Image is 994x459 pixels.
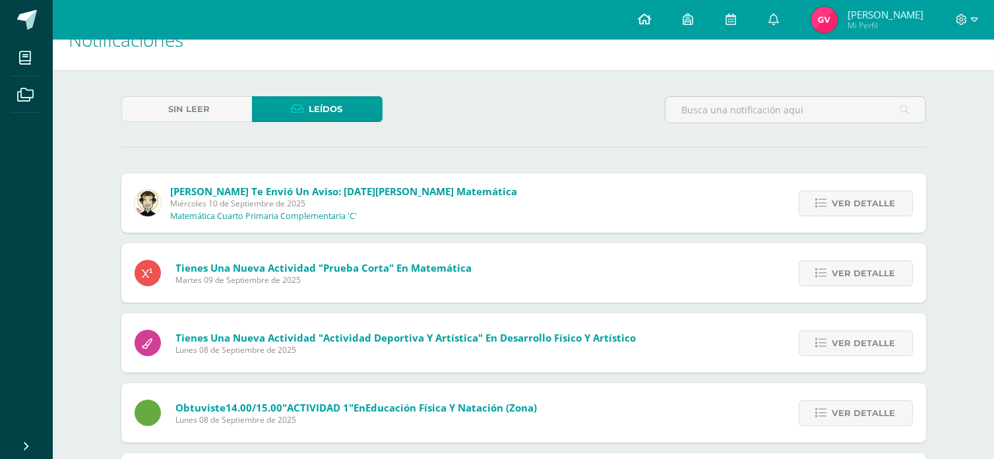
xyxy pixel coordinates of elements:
span: [PERSON_NAME] [848,8,923,21]
span: Ver detalle [832,331,896,355]
span: "ACTIVIDAD 1" [283,401,354,414]
a: Leídos [252,96,383,122]
span: Ver detalle [832,401,896,425]
input: Busca una notificación aquí [666,97,925,123]
span: Ver detalle [832,191,896,216]
img: 7dc5dd6dc5eac2a4813ab7ae4b6d8255.png [811,7,838,33]
p: Matemática Cuarto Primaria Complementaria 'C' [171,211,357,222]
span: Miércoles 10 de Septiembre de 2025 [171,198,518,209]
span: Tienes una nueva actividad "Prueba Corta" En Matemática [176,261,472,274]
span: Educación Física y Natación (Zona) [366,401,538,414]
span: Notificaciones [69,27,183,52]
span: Sin leer [169,97,210,121]
span: Leídos [309,97,343,121]
a: Sin leer [121,96,252,122]
span: Lunes 08 de Septiembre de 2025 [176,414,538,425]
span: Martes 09 de Septiembre de 2025 [176,274,472,286]
span: Obtuviste en [176,401,538,414]
img: 4bd1cb2f26ef773666a99eb75019340a.png [135,190,161,216]
span: Lunes 08 de Septiembre de 2025 [176,344,637,355]
span: Mi Perfil [848,20,923,31]
span: Tienes una nueva actividad "Actividad Deportiva y Artística" En Desarrollo Físico y Artístico [176,331,637,344]
span: 14.00/15.00 [226,401,283,414]
span: [PERSON_NAME] te envió un aviso: [DATE][PERSON_NAME] Matemática [171,185,518,198]
span: Ver detalle [832,261,896,286]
